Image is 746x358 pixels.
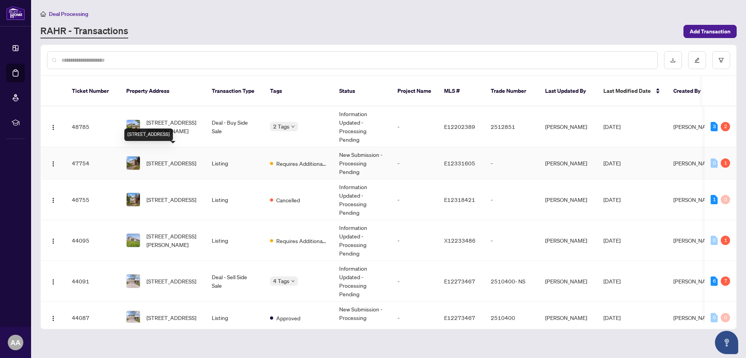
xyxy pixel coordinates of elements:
[673,237,715,244] span: [PERSON_NAME]
[485,147,539,179] td: -
[711,236,718,245] div: 0
[206,179,264,220] td: Listing
[276,196,300,204] span: Cancelled
[47,311,59,324] button: Logo
[391,106,438,147] td: -
[603,196,621,203] span: [DATE]
[711,276,718,286] div: 6
[66,76,120,106] th: Ticket Number
[66,106,120,147] td: 48785
[673,160,715,167] span: [PERSON_NAME]
[673,314,715,321] span: [PERSON_NAME]
[333,106,391,147] td: Information Updated - Processing Pending
[146,277,196,285] span: [STREET_ADDRESS]
[50,279,56,285] img: Logo
[444,123,475,130] span: E12202389
[715,331,738,354] button: Open asap
[391,302,438,334] td: -
[711,158,718,168] div: 0
[391,179,438,220] td: -
[485,76,539,106] th: Trade Number
[485,179,539,220] td: -
[333,220,391,261] td: Information Updated - Processing Pending
[673,196,715,203] span: [PERSON_NAME]
[603,87,651,95] span: Last Modified Date
[444,237,476,244] span: X12233486
[603,314,621,321] span: [DATE]
[47,193,59,206] button: Logo
[66,147,120,179] td: 47754
[120,76,206,106] th: Property Address
[206,220,264,261] td: Listing
[6,6,25,20] img: logo
[66,261,120,302] td: 44091
[47,157,59,169] button: Logo
[124,129,173,141] div: [STREET_ADDRESS]
[539,106,597,147] td: [PERSON_NAME]
[50,197,56,203] img: Logo
[683,25,737,38] button: Add Transaction
[206,106,264,147] td: Deal - Buy Side Sale
[485,302,539,334] td: 2510400
[127,234,140,247] img: thumbnail-img
[603,123,621,130] span: [DATE]
[66,302,120,334] td: 44087
[603,278,621,285] span: [DATE]
[539,220,597,261] td: [PERSON_NAME]
[667,76,714,106] th: Created By
[711,122,718,131] div: 3
[721,158,730,168] div: 1
[391,147,438,179] td: -
[694,57,700,63] span: edit
[333,261,391,302] td: Information Updated - Processing Pending
[127,156,140,170] img: thumbnail-img
[391,220,438,261] td: -
[721,313,730,322] div: 0
[50,315,56,322] img: Logo
[291,279,295,283] span: down
[721,276,730,286] div: 7
[206,76,264,106] th: Transaction Type
[603,237,621,244] span: [DATE]
[721,122,730,131] div: 2
[485,261,539,302] td: 2510400- NS
[391,76,438,106] th: Project Name
[127,120,140,133] img: thumbnail-img
[66,179,120,220] td: 46755
[333,76,391,106] th: Status
[264,76,333,106] th: Tags
[670,57,676,63] span: download
[444,278,475,285] span: E12273467
[539,76,597,106] th: Last Updated By
[49,10,88,17] span: Deal Processing
[539,179,597,220] td: [PERSON_NAME]
[438,76,485,106] th: MLS #
[206,147,264,179] td: Listing
[664,51,682,69] button: download
[444,160,475,167] span: E12331605
[66,220,120,261] td: 44095
[485,220,539,261] td: -
[40,24,128,38] a: RAHR - Transactions
[291,125,295,129] span: down
[603,160,621,167] span: [DATE]
[47,234,59,247] button: Logo
[47,120,59,133] button: Logo
[276,314,300,322] span: Approved
[50,161,56,167] img: Logo
[206,302,264,334] td: Listing
[597,76,667,106] th: Last Modified Date
[47,275,59,287] button: Logo
[711,313,718,322] div: 0
[690,25,730,38] span: Add Transaction
[127,275,140,288] img: thumbnail-img
[273,276,289,285] span: 4 Tags
[444,196,475,203] span: E12318421
[127,311,140,324] img: thumbnail-img
[146,159,196,167] span: [STREET_ADDRESS]
[10,337,21,348] span: AA
[539,261,597,302] td: [PERSON_NAME]
[391,261,438,302] td: -
[146,195,196,204] span: [STREET_ADDRESS]
[688,51,706,69] button: edit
